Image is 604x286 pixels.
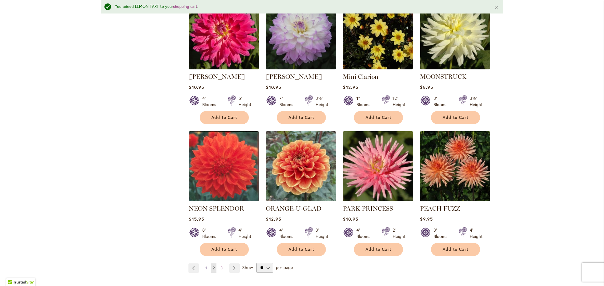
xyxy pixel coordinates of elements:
a: 3 [219,263,224,273]
a: ORANGE-U-GLAD [266,205,322,212]
span: Add to Cart [443,247,468,252]
img: PARK PRINCESS [343,131,413,201]
a: PEACH FUZZ [420,205,460,212]
span: Add to Cart [288,115,314,120]
span: $10.95 [189,84,204,90]
div: 3" Blooms [433,95,451,108]
img: Orange-U-Glad [266,131,336,201]
span: $12.95 [266,216,281,222]
a: 1 [204,263,209,273]
button: Add to Cart [200,243,249,256]
a: [PERSON_NAME] [266,73,322,80]
a: PEACH FUZZ [420,197,490,202]
button: Add to Cart [431,111,480,124]
a: MOONSTRUCK [420,65,490,71]
div: 1" Blooms [356,95,374,108]
span: $9.95 [420,216,433,222]
a: MOONSTRUCK [420,73,467,80]
div: 3" Blooms [433,227,451,240]
div: 7" Blooms [279,95,297,108]
div: 4" Blooms [202,95,220,108]
span: 2 [213,266,215,270]
div: 3½' Height [470,95,483,108]
span: per page [276,264,293,270]
span: Add to Cart [211,247,237,252]
a: MELISSA M [189,65,259,71]
span: $10.95 [343,216,358,222]
a: shopping cart [173,4,197,9]
div: 4' Height [238,227,251,240]
span: Show [242,264,253,270]
a: Mini Clarion [343,65,413,71]
img: Neon Splendor [189,131,259,201]
span: $10.95 [266,84,281,90]
span: 3 [221,266,223,270]
div: 4" Blooms [356,227,374,240]
a: PARK PRINCESS [343,205,393,212]
button: Add to Cart [431,243,480,256]
div: 8" Blooms [202,227,220,240]
div: 2' Height [393,227,405,240]
div: 4' Height [470,227,483,240]
a: Mini Clarion [343,73,378,80]
button: Add to Cart [200,111,249,124]
a: MIKAYLA MIRANDA [266,65,336,71]
button: Add to Cart [277,243,326,256]
span: Add to Cart [211,115,237,120]
div: 12" Height [393,95,405,108]
button: Add to Cart [354,111,403,124]
div: 3' Height [316,227,328,240]
span: Add to Cart [288,247,314,252]
a: PARK PRINCESS [343,197,413,202]
span: Add to Cart [366,115,391,120]
span: Add to Cart [366,247,391,252]
a: [PERSON_NAME] [189,73,245,80]
button: Add to Cart [354,243,403,256]
span: $12.95 [343,84,358,90]
img: PEACH FUZZ [420,131,490,201]
div: 3½' Height [316,95,328,108]
span: $15.95 [189,216,204,222]
a: NEON SPLENDOR [189,205,244,212]
a: Orange-U-Glad [266,197,336,202]
span: Add to Cart [443,115,468,120]
div: 4" Blooms [279,227,297,240]
div: You added LEMON TART to your . [115,4,484,10]
a: Neon Splendor [189,197,259,202]
div: 5' Height [238,95,251,108]
iframe: Launch Accessibility Center [5,264,22,281]
button: Add to Cart [277,111,326,124]
span: 1 [205,266,207,270]
span: $8.95 [420,84,433,90]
